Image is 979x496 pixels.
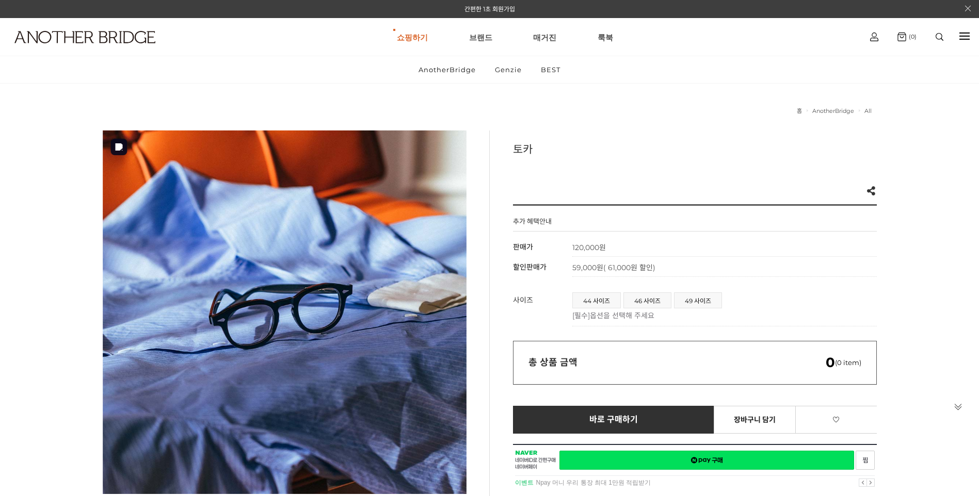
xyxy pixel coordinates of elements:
[714,406,796,434] a: 장바구니 담기
[870,32,878,41] img: cart
[936,33,943,41] img: search
[572,243,606,252] strong: 120,000원
[397,19,428,56] a: 쇼핑하기
[864,107,872,114] a: All
[897,32,906,41] img: cart
[675,293,721,308] a: 49 사이즈
[536,479,651,486] a: Npay 머니 우리 통장 최대 1만원 적립받기
[826,358,861,367] span: (0 item)
[469,19,492,56] a: 브랜드
[573,293,620,308] a: 44 사이즈
[674,292,722,308] li: 49 사이즈
[532,56,569,83] a: BEST
[513,406,715,434] a: 바로 구매하기
[572,310,872,320] p: [필수]
[513,287,572,326] th: 사이즈
[572,263,655,272] span: 59,000원
[856,451,875,470] a: 새창
[589,415,638,424] span: 바로 구매하기
[513,242,533,252] span: 판매가
[533,19,556,56] a: 매거진
[14,31,155,43] img: logo
[598,19,613,56] a: 룩북
[797,107,802,114] a: 홈
[897,32,917,41] a: (0)
[515,479,534,486] strong: 이벤트
[624,293,671,308] a: 46 사이즈
[559,451,854,470] a: 새창
[464,5,515,13] a: 간편한 1초 회원가입
[812,107,854,114] a: AnotherBridge
[103,130,467,494] img: 7e6ff232aebe35997be30ccedceacef4.jpg
[528,357,577,368] strong: 총 상품 금액
[603,263,655,272] span: ( 61,000원 할인)
[513,216,552,231] h4: 추가 혜택안내
[590,311,654,320] span: 옵션을 선택해 주세요
[513,141,877,156] h3: 토카
[623,292,671,308] li: 46 사이즈
[486,56,531,83] a: Genzie
[572,292,621,308] li: 44 사이즈
[906,33,917,40] span: (0)
[5,31,152,69] a: logo
[410,56,485,83] a: AnotherBridge
[513,262,547,272] span: 할인판매가
[826,354,835,371] em: 0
